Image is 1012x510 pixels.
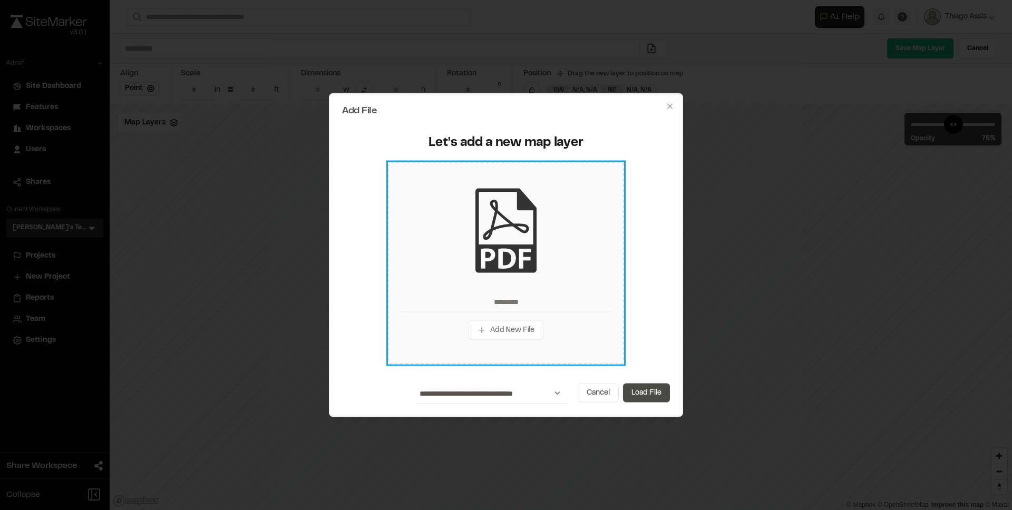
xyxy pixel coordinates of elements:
[342,106,670,116] h2: Add File
[388,162,624,364] div: Add New File
[464,189,548,273] img: pdf_black_icon.png
[623,383,670,402] button: Load File
[469,321,543,340] button: Add New File
[578,383,619,402] button: Cancel
[348,135,664,152] div: Let's add a new map layer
